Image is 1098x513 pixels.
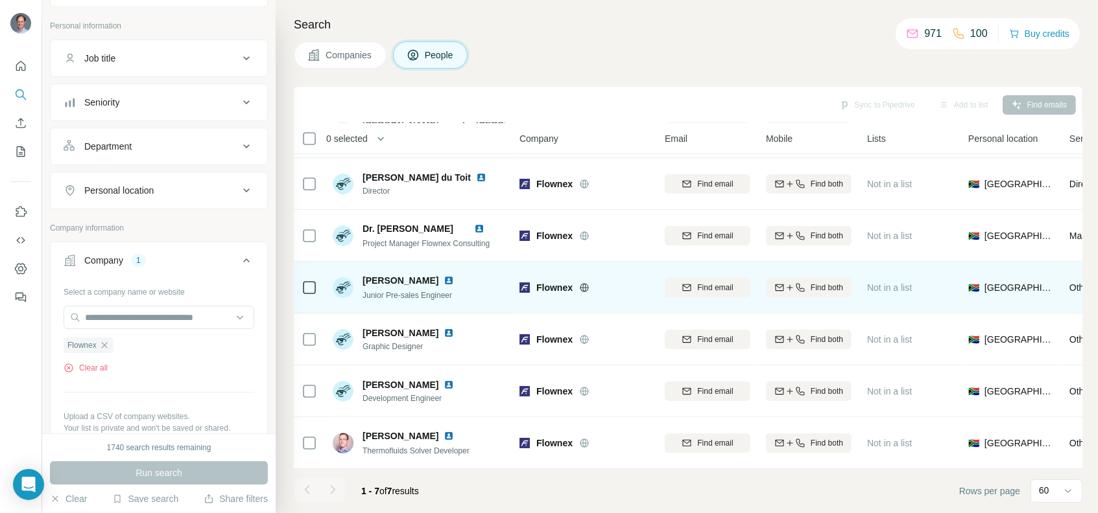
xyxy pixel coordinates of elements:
[294,16,1082,34] h4: Search
[766,132,793,145] span: Mobile
[867,231,912,241] span: Not in a list
[444,431,454,441] img: LinkedIn logo
[697,282,733,293] span: Find email
[361,486,379,496] span: 1 - 7
[64,281,254,298] div: Select a company name or website
[959,484,1020,497] span: Rows per page
[665,278,750,297] button: Find email
[10,229,31,252] button: Use Surfe API
[867,438,912,448] span: Not in a list
[64,422,254,434] p: Your list is private and won't be saved or shared.
[444,328,454,338] img: LinkedIn logo
[766,382,852,401] button: Find both
[519,438,530,448] img: Logo of Flownex
[968,385,979,398] span: 🇿🇦
[697,437,733,449] span: Find email
[204,492,268,505] button: Share filters
[519,334,530,345] img: Logo of Flownex
[985,385,1054,398] span: [GEOGRAPHIC_DATA]
[10,140,31,163] button: My lists
[387,486,392,496] span: 7
[766,330,852,349] button: Find both
[64,362,108,374] button: Clear all
[968,437,979,450] span: 🇿🇦
[985,333,1054,346] span: [GEOGRAPHIC_DATA]
[968,177,979,190] span: 🇿🇦
[476,172,486,183] img: LinkedIn logo
[10,83,31,106] button: Search
[333,381,353,402] img: Avatar
[444,380,454,390] img: LinkedIn logo
[51,175,267,206] button: Personal location
[536,281,573,294] span: Flownex
[51,131,267,162] button: Department
[665,132,687,145] span: Email
[985,437,1054,450] span: [GEOGRAPHIC_DATA]
[13,469,44,500] div: Open Intercom Messenger
[985,177,1054,190] span: [GEOGRAPHIC_DATA]
[51,87,267,118] button: Seniority
[51,43,267,74] button: Job title
[67,339,97,351] span: Flownex
[985,281,1054,294] span: [GEOGRAPHIC_DATA]
[326,49,373,62] span: Companies
[363,171,471,184] span: [PERSON_NAME] du Toit
[811,385,843,397] span: Find both
[968,229,979,242] span: 🇿🇦
[970,26,988,41] p: 100
[361,486,419,496] span: results
[867,386,912,396] span: Not in a list
[1069,334,1092,345] span: Other
[444,275,454,286] img: LinkedIn logo
[867,179,912,189] span: Not in a list
[968,132,1038,145] span: Personal location
[811,282,843,293] span: Find both
[363,223,453,234] span: Dr. [PERSON_NAME]
[363,378,438,391] span: [PERSON_NAME]
[84,52,115,65] div: Job title
[50,222,268,234] p: Company information
[536,437,573,450] span: Flownex
[811,334,843,345] span: Find both
[10,257,31,280] button: Dashboard
[64,411,254,422] p: Upload a CSV of company websites.
[867,132,886,145] span: Lists
[697,334,733,345] span: Find email
[84,184,154,197] div: Personal location
[766,174,852,194] button: Find both
[84,140,132,153] div: Department
[474,223,484,234] img: LinkedIn logo
[985,229,1054,242] span: [GEOGRAPHIC_DATA]
[333,433,353,453] img: Avatar
[766,226,852,245] button: Find both
[333,329,353,350] img: Avatar
[536,333,573,346] span: Flownex
[333,174,353,194] img: Avatar
[51,245,267,281] button: Company1
[10,200,31,223] button: Use Surfe on LinkedIn
[924,26,942,41] p: 971
[363,185,492,197] span: Director
[536,385,573,398] span: Flownex
[1039,484,1049,497] p: 60
[665,433,750,453] button: Find email
[363,326,438,339] span: [PERSON_NAME]
[131,255,146,266] div: 1
[665,330,750,349] button: Find email
[326,132,368,145] span: 0 selected
[665,382,750,401] button: Find email
[363,446,470,455] span: Thermofluids Solver Developer
[519,132,558,145] span: Company
[665,226,750,245] button: Find email
[519,231,530,241] img: Logo of Flownex
[363,393,459,404] span: Development Engineer
[363,274,438,287] span: [PERSON_NAME]
[766,278,852,297] button: Find both
[697,385,733,397] span: Find email
[968,333,979,346] span: 🇿🇦
[50,20,268,32] p: Personal information
[107,442,211,453] div: 1740 search results remaining
[50,492,87,505] button: Clear
[519,179,530,189] img: Logo of Flownex
[84,254,123,267] div: Company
